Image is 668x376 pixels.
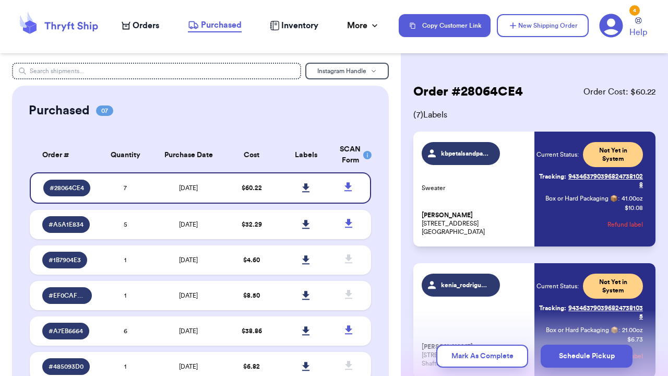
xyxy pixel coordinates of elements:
a: Help [629,17,647,39]
span: Current Status: [536,282,579,290]
button: New Shipping Order [497,14,589,37]
button: Instagram Handle [305,63,389,79]
span: $ 8.50 [243,292,260,299]
div: More [347,19,380,32]
h2: Order # 28064CE4 [413,84,523,100]
span: Inventory [281,19,318,32]
span: [DATE] [179,185,198,191]
span: Not Yet in System [589,146,637,163]
span: # 28064CE4 [50,184,84,192]
th: Purchase Date [152,138,224,172]
span: # 485093D0 [49,362,83,371]
span: [DATE] [179,363,198,370]
span: kbpetalsandpatch [441,149,491,158]
span: $ 4.60 [243,257,260,263]
span: Box or Hard Packaging 📦 [546,327,618,333]
p: $ 6.73 [627,335,643,344]
span: [DATE] [179,328,198,334]
span: : [618,326,620,334]
span: Orders [133,19,159,32]
a: 4 [599,14,623,38]
span: Help [629,26,647,39]
a: Tracking:9434637903968247381028 [536,168,643,193]
p: $ 10.08 [625,204,643,212]
span: Tracking: [539,304,566,312]
p: [STREET_ADDRESS] [GEOGRAPHIC_DATA] [422,211,528,236]
span: $ 32.29 [242,221,262,228]
button: Refund label [607,213,643,236]
span: Purchased [201,19,242,31]
h2: Purchased [29,102,90,119]
th: Labels [279,138,333,172]
div: 4 [629,5,640,16]
span: 7 [124,185,127,191]
button: Mark As Complete [436,345,528,368]
span: # 1B7904E3 [49,256,81,264]
span: # A5A1E834 [49,220,83,229]
span: Order Cost: $ 60.22 [583,86,655,98]
span: $ 60.22 [242,185,262,191]
span: Instagram Handle [317,68,366,74]
span: Tracking: [539,172,566,181]
span: # A7EB6664 [49,327,83,335]
th: Order # [30,138,98,172]
span: 1 [124,363,126,370]
div: SCAN Form [340,144,359,166]
span: Current Status: [536,150,579,159]
th: Cost [224,138,279,172]
th: Quantity [98,138,153,172]
p: Sweater [422,184,528,192]
span: 21.00 oz [622,326,643,334]
span: Not Yet in System [589,278,637,295]
span: [DATE] [179,221,198,228]
span: $ 6.82 [243,363,260,370]
span: 1 [124,257,126,263]
span: $ 38.86 [242,328,262,334]
span: 1 [124,292,126,299]
span: [PERSON_NAME] [422,211,473,219]
button: Schedule Pickup [541,345,633,368]
span: 5 [124,221,127,228]
span: 07 [96,105,113,116]
span: [DATE] [179,292,198,299]
span: # EF0CAF4D [49,291,86,300]
input: Search shipments... [12,63,301,79]
span: 6 [124,328,127,334]
span: 41.00 oz [622,194,643,203]
span: [DATE] [179,257,198,263]
span: : [618,194,619,203]
span: ( 7 ) Labels [413,109,655,121]
span: Box or Hard Packaging 📦 [545,195,618,202]
button: Copy Customer Link [399,14,491,37]
a: Inventory [270,19,318,32]
a: Purchased [188,19,242,32]
a: Orders [122,19,159,32]
a: Tracking:9434637903968247381035 [536,300,643,325]
span: kenia_rodriguez_97 [441,281,491,289]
